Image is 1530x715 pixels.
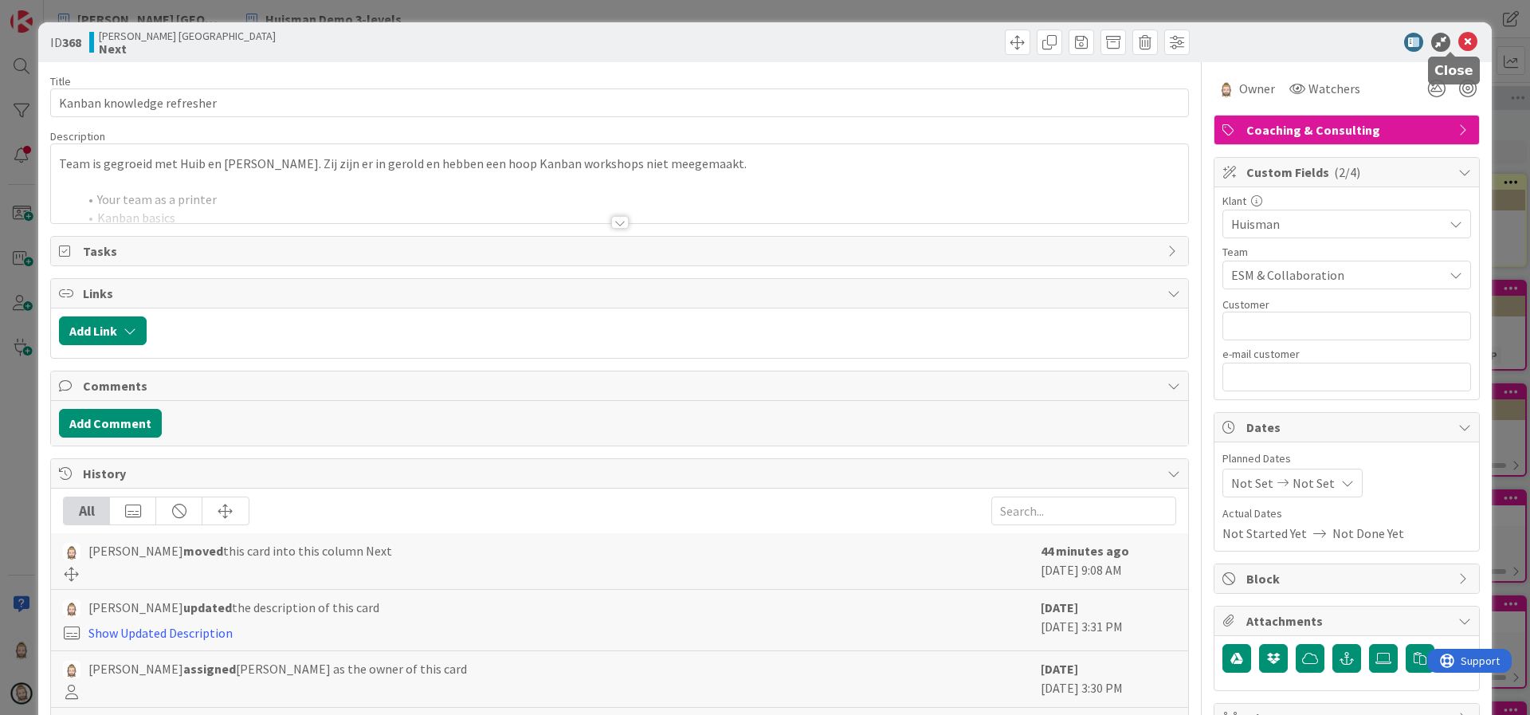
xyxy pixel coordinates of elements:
label: Customer [1222,297,1269,312]
span: Attachments [1246,611,1450,631]
span: Description [50,129,105,143]
b: assigned [183,661,236,677]
b: updated [183,599,232,615]
span: ESM & Collaboration [1231,265,1443,285]
span: ID [50,33,81,52]
b: [DATE] [1041,661,1078,677]
button: Add Link [59,316,147,345]
span: Support [33,2,73,22]
div: [DATE] 9:08 AM [1041,541,1176,581]
span: Links [83,284,1159,303]
span: [PERSON_NAME] this card into this column Next [88,541,392,560]
b: 44 minutes ago [1041,543,1129,559]
span: Tasks [83,242,1159,261]
span: Dates [1246,418,1450,437]
b: 368 [62,34,81,50]
b: moved [183,543,223,559]
span: [PERSON_NAME] [GEOGRAPHIC_DATA] [99,29,276,42]
input: Search... [991,497,1176,525]
label: Title [50,74,71,88]
span: Not Started Yet [1222,524,1307,543]
img: Rv [63,543,80,560]
span: Planned Dates [1222,450,1471,467]
div: Team [1222,246,1471,257]
a: Show Updated Description [88,625,233,641]
span: Owner [1239,79,1275,98]
span: Not Set [1293,473,1335,493]
img: Rv [1217,79,1236,98]
div: [DATE] 3:30 PM [1041,659,1176,699]
img: Rv [63,599,80,617]
img: Rv [63,661,80,678]
div: e-mail customer [1222,348,1471,359]
span: Comments [83,376,1159,395]
p: Team is gegroeid met Huib en [PERSON_NAME]. Zij zijn er in gerold en hebben een hoop Kanban works... [59,155,1180,173]
h5: Close [1434,63,1473,78]
span: Huisman [1231,213,1435,235]
span: Not Done Yet [1332,524,1404,543]
div: All [64,497,110,524]
span: Watchers [1308,79,1360,98]
span: Coaching & Consulting [1246,120,1450,139]
span: Not Set [1231,473,1273,493]
span: Custom Fields [1246,163,1450,182]
input: type card name here... [50,88,1189,117]
span: [PERSON_NAME] [PERSON_NAME] as the owner of this card [88,659,467,678]
b: Next [99,42,276,55]
button: Add Comment [59,409,162,438]
span: History [83,464,1159,483]
b: [DATE] [1041,599,1078,615]
span: Actual Dates [1222,505,1471,522]
span: Block [1246,569,1450,588]
div: Klant [1222,195,1471,206]
span: [PERSON_NAME] the description of this card [88,598,379,617]
span: ( 2/4 ) [1334,164,1360,180]
div: [DATE] 3:31 PM [1041,598,1176,642]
